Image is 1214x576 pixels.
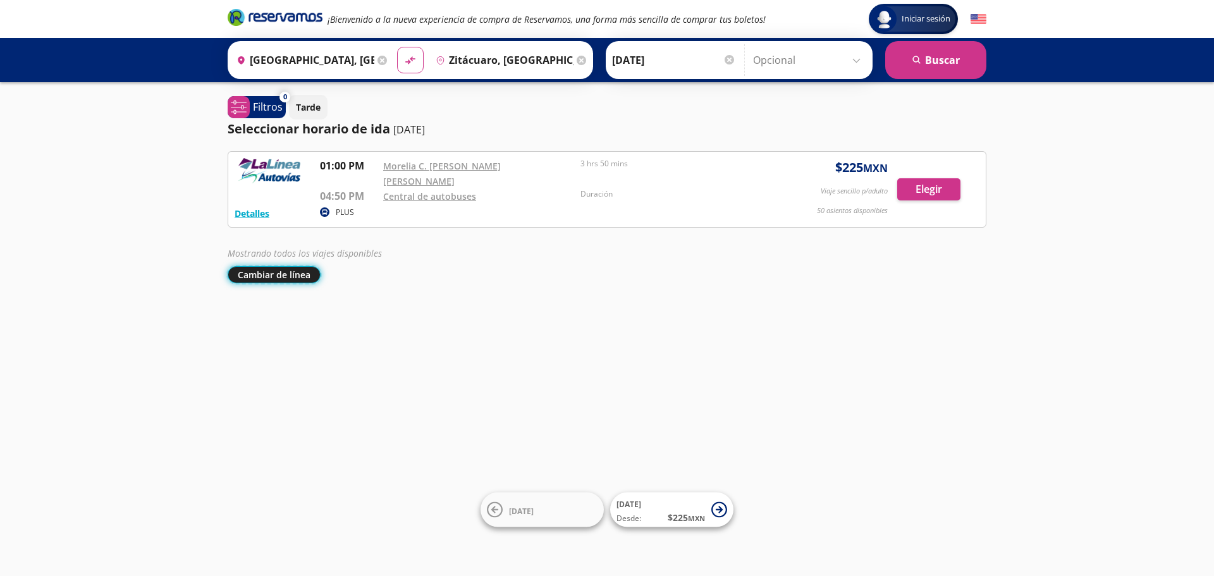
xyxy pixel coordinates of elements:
p: Tarde [296,101,321,114]
a: Brand Logo [228,8,322,30]
span: 0 [283,92,287,102]
button: Cambiar de línea [228,266,321,283]
i: Brand Logo [228,8,322,27]
p: Duración [580,188,771,200]
p: [DATE] [393,122,425,137]
p: Filtros [253,99,283,114]
span: Desde: [616,513,641,524]
button: [DATE]Desde:$225MXN [610,493,733,527]
button: Detalles [235,207,269,220]
span: [DATE] [616,499,641,510]
button: Elegir [897,178,960,200]
button: Tarde [289,95,328,119]
span: Iniciar sesión [897,13,955,25]
p: PLUS [336,207,354,218]
input: Buscar Destino [431,44,573,76]
small: MXN [863,161,888,175]
span: $ 225 [835,158,888,177]
em: ¡Bienvenido a la nueva experiencia de compra de Reservamos, una forma más sencilla de comprar tus... [328,13,766,25]
input: Opcional [753,44,866,76]
button: [DATE] [481,493,604,527]
p: 3 hrs 50 mins [580,158,771,169]
a: Morelia C. [PERSON_NAME] [PERSON_NAME] [383,160,501,187]
span: [DATE] [509,505,534,516]
a: Central de autobuses [383,190,476,202]
em: Mostrando todos los viajes disponibles [228,247,382,259]
p: Seleccionar horario de ida [228,119,390,138]
button: 0Filtros [228,96,286,118]
small: MXN [688,513,705,523]
input: Buscar Origen [231,44,374,76]
p: Viaje sencillo p/adulto [821,186,888,197]
button: English [971,11,986,27]
p: 50 asientos disponibles [817,205,888,216]
input: Elegir Fecha [612,44,736,76]
span: $ 225 [668,511,705,524]
p: 04:50 PM [320,188,377,204]
img: RESERVAMOS [235,158,304,183]
p: 01:00 PM [320,158,377,173]
button: Buscar [885,41,986,79]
